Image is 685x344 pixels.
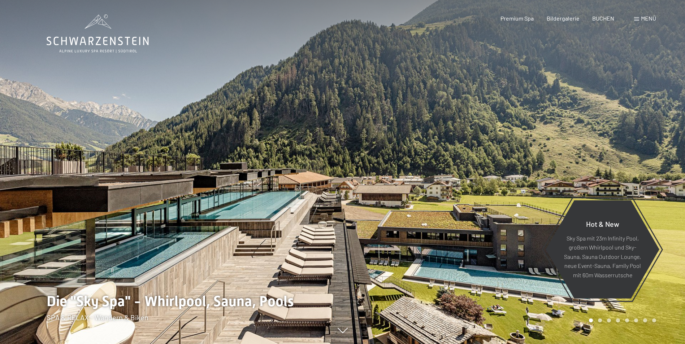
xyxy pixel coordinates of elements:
div: Carousel Page 6 [634,318,638,322]
a: BUCHEN [592,15,614,22]
span: Menü [641,15,656,22]
div: Carousel Page 5 [625,318,629,322]
div: Carousel Page 2 [598,318,602,322]
span: Hot & New [586,219,619,228]
p: Sky Spa mit 23m Infinity Pool, großem Whirlpool und Sky-Sauna, Sauna Outdoor Lounge, neue Event-S... [563,233,642,279]
a: Bildergalerie [547,15,580,22]
div: Carousel Page 7 [643,318,647,322]
div: Carousel Page 1 (Current Slide) [589,318,593,322]
div: Carousel Page 3 [607,318,611,322]
a: Hot & New Sky Spa mit 23m Infinity Pool, großem Whirlpool und Sky-Sauna, Sauna Outdoor Lounge, ne... [545,200,660,299]
a: Premium Spa [500,15,534,22]
div: Carousel Pagination [586,318,656,322]
div: Carousel Page 4 [616,318,620,322]
div: Carousel Page 8 [652,318,656,322]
